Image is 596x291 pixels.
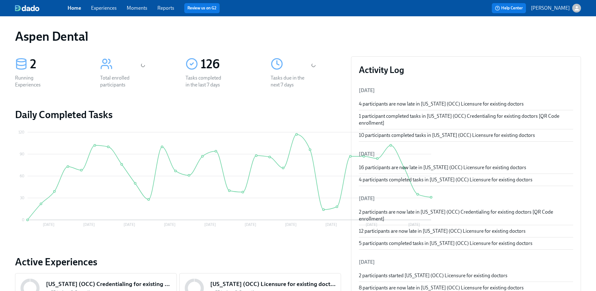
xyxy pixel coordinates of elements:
tspan: [DATE] [43,222,54,227]
li: [DATE] [359,255,573,270]
tspan: 30 [20,196,24,200]
a: Experiences [91,5,117,11]
tspan: 60 [20,174,24,178]
img: dado [15,5,39,11]
li: [DATE] [359,147,573,162]
div: Total enrolled participants [100,75,140,88]
div: 2 participants are now late in [US_STATE] (OCC) Credentialing for existing doctors [QR Code enrol... [359,209,573,222]
tspan: [DATE] [204,222,216,227]
div: 2 participants started [US_STATE] (OCC) Licensure for existing doctors [359,272,573,279]
div: 10 participants completed tasks in [US_STATE] (OCC) Licensure for existing doctors [359,132,573,139]
tspan: [DATE] [285,222,297,227]
h5: [US_STATE] (OCC) Credentialing for existing doctors [QR Code enrollment] [46,280,171,288]
tspan: [DATE] [83,222,95,227]
h1: Aspen Dental [15,29,88,44]
span: Help Center [495,5,523,11]
div: 2 [30,56,85,72]
p: [PERSON_NAME] [531,5,570,12]
div: 4 participants completed tasks in [US_STATE] (OCC) Licensure for existing doctors [359,176,573,183]
a: Reports [157,5,174,11]
tspan: 120 [18,130,24,134]
tspan: [DATE] [124,222,135,227]
a: dado [15,5,68,11]
div: Running Experiences [15,75,55,88]
h3: Activity Log [359,64,573,75]
div: 5 participants completed tasks in [US_STATE] (OCC) Licensure for existing doctors [359,240,573,247]
div: 12 participants are now late in [US_STATE] (OCC) Licensure for existing doctors [359,228,573,235]
div: 126 [201,56,256,72]
tspan: [DATE] [245,222,256,227]
div: Tasks due in the next 7 days [271,75,311,88]
li: [DATE] [359,191,573,206]
a: Review us on G2 [187,5,216,11]
button: [PERSON_NAME] [531,4,581,13]
button: Help Center [492,3,526,13]
div: 4 participants are now late in [US_STATE] (OCC) Licensure for existing doctors [359,101,573,107]
h5: [US_STATE] (OCC) Licensure for existing doctors [210,280,336,288]
tspan: [DATE] [325,222,337,227]
span: [DATE] [359,87,375,93]
a: Home [68,5,81,11]
h2: Daily Completed Tasks [15,108,341,121]
a: Active Experiences [15,256,341,268]
tspan: 90 [20,152,24,156]
div: 1 participant completed tasks in [US_STATE] (OCC) Credentialing for existing doctors [QR Code enr... [359,113,573,127]
div: 16 participants are now late in [US_STATE] (OCC) Licensure for existing doctors [359,164,573,171]
button: Review us on G2 [184,3,220,13]
a: Moments [127,5,147,11]
tspan: [DATE] [164,222,176,227]
tspan: 0 [22,218,24,222]
div: Tasks completed in the last 7 days [186,75,226,88]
